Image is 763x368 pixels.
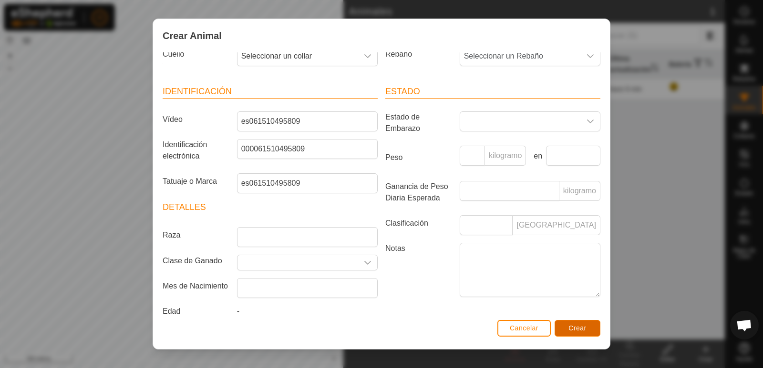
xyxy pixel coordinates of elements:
font: Rebaño [385,50,412,58]
font: Estado [385,87,420,96]
button: Cancelar [497,320,551,337]
div: Chat abierto [730,311,759,339]
font: Mes de Nacimiento [163,282,228,290]
span: Seleccionar un Rebaño [460,47,581,66]
div: disparador desplegable [358,47,377,66]
font: Notas [385,244,405,252]
font: Vídeo [163,115,183,123]
font: Edad [163,307,180,315]
font: Crear Animal [163,30,222,41]
font: Detalles [163,202,206,212]
font: Cuello [163,50,184,58]
font: - [237,307,239,315]
font: Ganancia de Peso Diaria Esperada [385,182,448,202]
font: Raza [163,231,180,239]
div: disparador desplegable [358,255,377,270]
font: Tatuaje o Marca [163,177,217,185]
button: Crear [555,320,600,337]
font: Crear [568,324,587,332]
font: Seleccionar un Rebaño [464,52,543,60]
font: kilogramo [563,187,596,195]
font: Peso [385,153,402,161]
font: Clase de Ganado [163,257,222,265]
div: disparador desplegable [581,47,600,66]
font: Clasificación [385,219,428,227]
font: Identificación [163,87,232,96]
span: 2873083116 [237,47,358,66]
font: Identificación electrónica [163,140,207,160]
font: kilogramo [489,151,522,159]
font: Estado de Embarazo [385,113,420,132]
div: disparador desplegable [581,112,600,131]
font: en [534,152,542,160]
font: Cancelar [510,324,538,332]
font: [GEOGRAPHIC_DATA] [516,221,596,229]
font: Seleccionar un collar [241,52,312,60]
